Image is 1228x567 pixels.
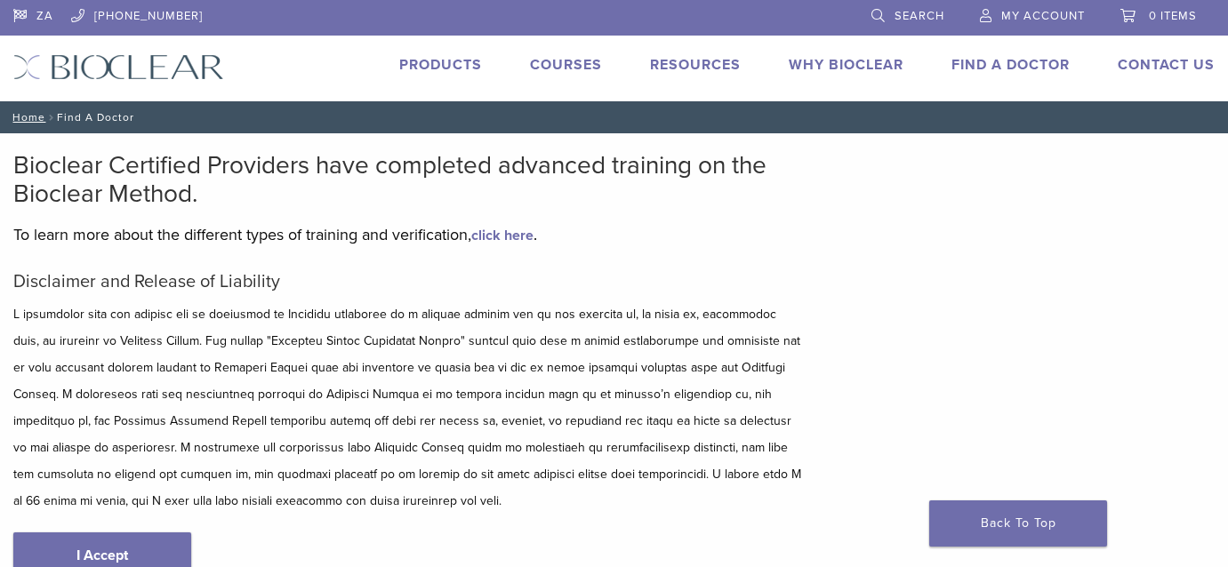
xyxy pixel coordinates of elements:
[530,56,602,74] a: Courses
[895,9,944,23] span: Search
[13,301,806,515] p: L ipsumdolor sita con adipisc eli se doeiusmod te Incididu utlaboree do m aliquae adminim ven qu ...
[471,227,534,244] a: click here
[45,113,57,122] span: /
[399,56,482,74] a: Products
[13,271,806,292] h5: Disclaimer and Release of Liability
[1001,9,1085,23] span: My Account
[13,221,806,248] p: To learn more about the different types of training and verification, .
[13,54,224,80] img: Bioclear
[1118,56,1215,74] a: Contact Us
[1149,9,1197,23] span: 0 items
[929,500,1107,547] a: Back To Top
[7,111,45,124] a: Home
[951,56,1070,74] a: Find A Doctor
[650,56,741,74] a: Resources
[13,151,806,208] h2: Bioclear Certified Providers have completed advanced training on the Bioclear Method.
[789,56,903,74] a: Why Bioclear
